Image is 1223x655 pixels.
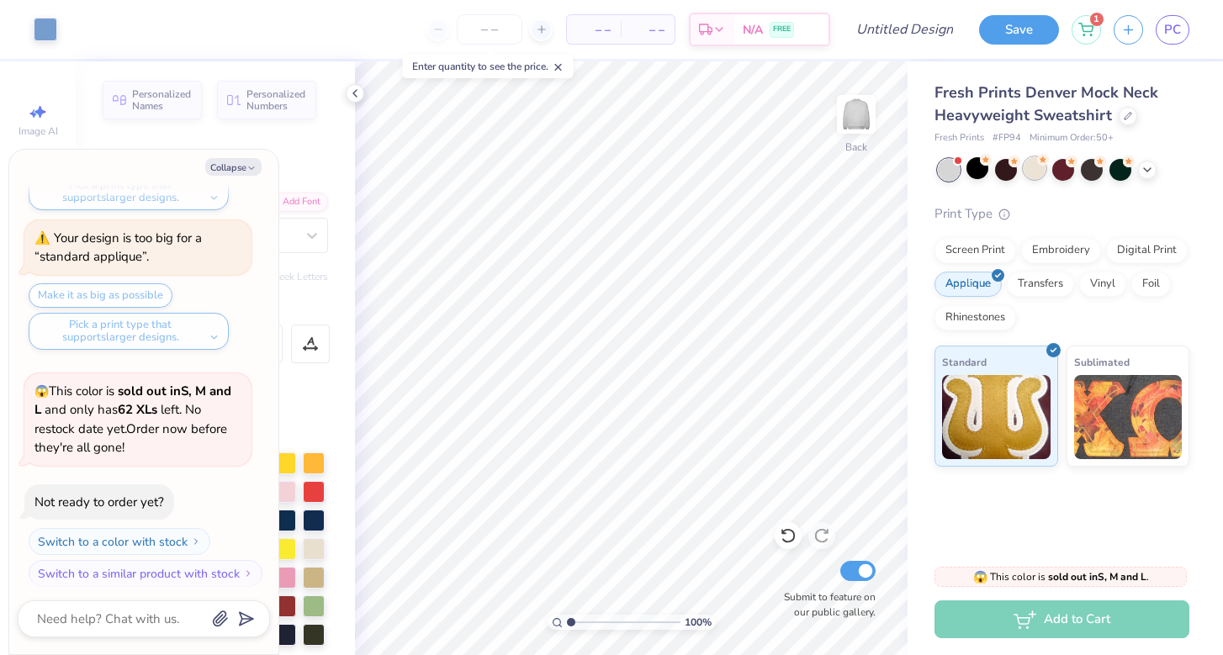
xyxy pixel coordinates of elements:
[19,124,58,138] span: Image AI
[191,536,201,547] img: Switch to a color with stock
[942,353,987,371] span: Standard
[685,615,712,630] span: 100 %
[743,21,763,39] span: N/A
[973,569,987,585] span: 😱
[577,21,611,39] span: – –
[1021,238,1101,263] div: Embroidery
[631,21,664,39] span: – –
[773,24,791,35] span: FREE
[457,14,522,45] input: – –
[1131,272,1171,297] div: Foil
[34,383,231,457] span: This color is and only has left . No restock date yet. Order now before they're all gone!
[843,13,966,46] input: Untitled Design
[934,238,1016,263] div: Screen Print
[246,88,306,112] span: Personalized Numbers
[132,88,192,112] span: Personalized Names
[839,98,873,131] img: Back
[1106,238,1188,263] div: Digital Print
[29,528,210,555] button: Switch to a color with stock
[934,272,1002,297] div: Applique
[34,494,164,510] div: Not ready to order yet?
[1164,20,1181,40] span: PC
[845,140,867,155] div: Back
[934,131,984,145] span: Fresh Prints
[934,82,1158,125] span: Fresh Prints Denver Mock Neck Heavyweight Sweatshirt
[979,15,1059,45] button: Save
[205,158,262,176] button: Collapse
[243,568,253,578] img: Switch to a similar product with stock
[34,230,202,266] div: Your design is too big for a “standard applique”.
[34,383,49,399] span: 😱
[775,589,876,620] label: Submit to feature on our public gallery.
[34,383,231,419] strong: sold out in S, M and L
[973,569,1149,584] span: This color is .
[1074,353,1130,371] span: Sublimated
[1156,15,1189,45] a: PC
[934,204,1189,224] div: Print Type
[118,401,157,418] strong: 62 XLs
[1074,375,1183,459] img: Sublimated
[1030,131,1114,145] span: Minimum Order: 50 +
[1079,272,1126,297] div: Vinyl
[1007,272,1074,297] div: Transfers
[993,131,1021,145] span: # FP94
[262,193,328,212] div: Add Font
[29,560,262,587] button: Switch to a similar product with stock
[1048,570,1146,584] strong: sold out in S, M and L
[934,305,1016,330] div: Rhinestones
[1090,13,1104,26] span: 1
[403,55,574,78] div: Enter quantity to see the price.
[942,375,1051,459] img: Standard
